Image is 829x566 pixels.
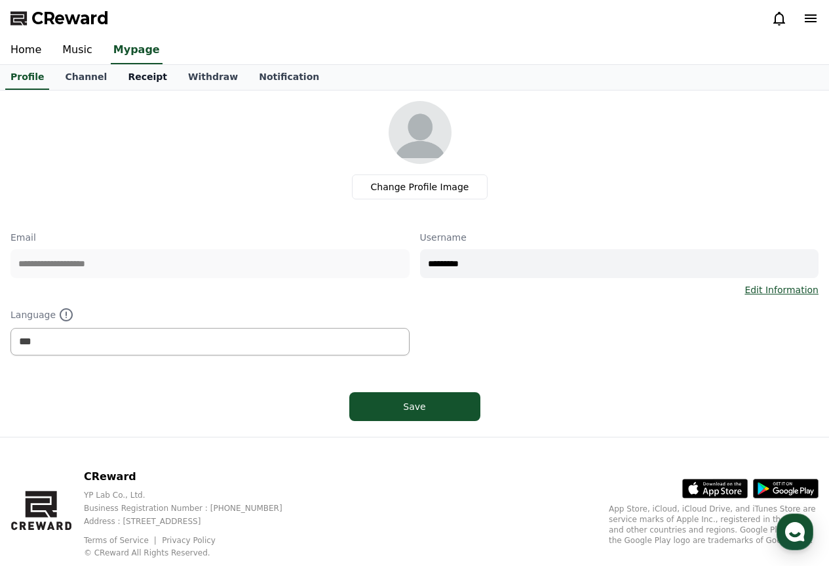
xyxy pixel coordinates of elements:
a: Mypage [111,37,163,64]
a: Profile [5,65,49,90]
a: Notification [248,65,330,90]
p: YP Lab Co., Ltd. [84,490,303,500]
a: Music [52,37,103,64]
span: Settings [194,435,226,446]
img: profile_image [389,101,452,164]
p: Language [10,307,410,323]
a: Settings [169,416,252,449]
button: Save [349,392,480,421]
a: Receipt [117,65,178,90]
p: CReward [84,469,303,485]
span: Home [33,435,56,446]
p: Username [420,231,819,244]
a: Channel [54,65,117,90]
span: CReward [31,8,109,29]
a: Edit Information [744,283,819,296]
p: App Store, iCloud, iCloud Drive, and iTunes Store are service marks of Apple Inc., registered in ... [609,504,819,546]
p: Email [10,231,410,244]
p: Business Registration Number : [PHONE_NUMBER] [84,503,303,514]
a: CReward [10,8,109,29]
a: Privacy Policy [162,536,216,545]
span: Messages [109,436,147,447]
a: Home [4,416,87,449]
p: © CReward All Rights Reserved. [84,548,303,558]
a: Withdraw [178,65,248,90]
div: Save [376,400,454,413]
a: Messages [87,416,169,449]
a: Terms of Service [84,536,159,545]
label: Change Profile Image [352,174,488,199]
p: Address : [STREET_ADDRESS] [84,516,303,527]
